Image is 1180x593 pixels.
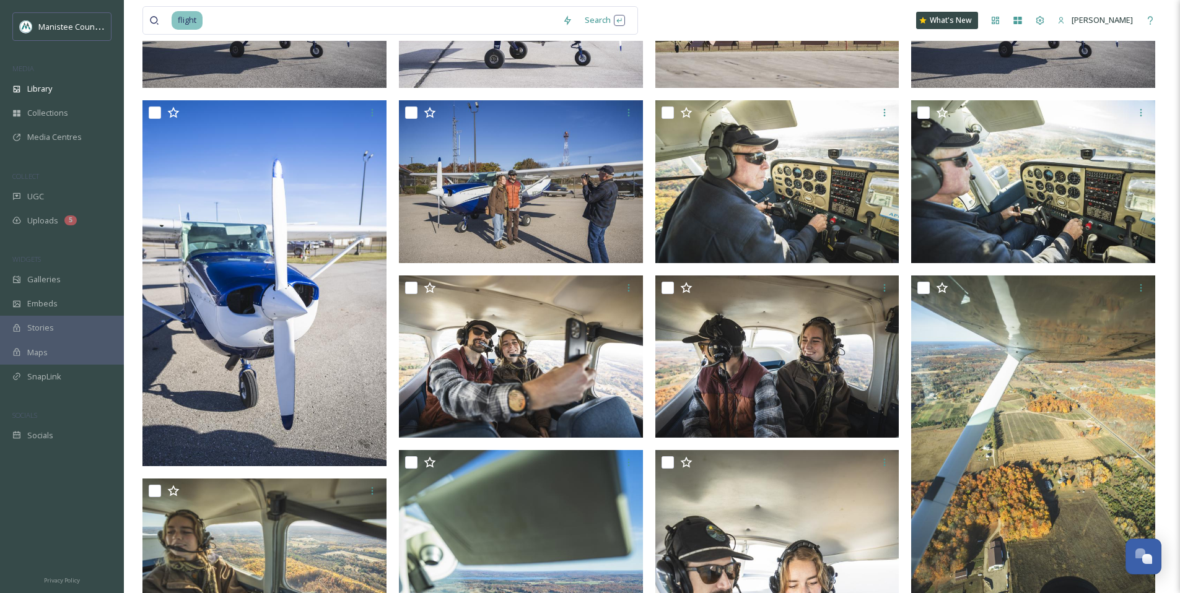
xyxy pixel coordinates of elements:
span: Media Centres [27,131,82,143]
img: ManisteeFall-53029.jpg [911,100,1155,263]
span: Stories [27,322,54,334]
a: What's New [916,12,978,29]
span: Embeds [27,298,58,309]
span: Uploads [27,215,58,227]
span: Privacy Policy [44,576,80,584]
img: logo.jpeg [20,20,32,33]
div: Search [579,8,631,32]
span: Maps [27,347,48,358]
span: SOCIALS [12,410,37,420]
span: MEDIA [12,64,34,73]
a: [PERSON_NAME] [1051,8,1139,32]
span: SnapLink [27,371,61,383]
img: ManisteeFall-53030.jpg [655,100,899,263]
span: COLLECT [12,171,39,181]
img: ManisteeFall-53027.jpg [399,275,643,438]
img: ManisteeFall-53026.jpg [655,275,899,438]
span: UGC [27,191,44,202]
a: Privacy Policy [44,572,80,587]
span: Galleries [27,274,61,285]
span: flight [172,11,203,29]
span: Socials [27,430,53,441]
span: Collections [27,107,68,119]
span: Manistee County Tourism [38,20,133,32]
span: [PERSON_NAME] [1072,14,1133,25]
div: 5 [64,215,77,225]
span: WIDGETS [12,254,41,264]
button: Open Chat [1125,539,1161,574]
span: Library [27,83,52,95]
img: ManisteeFall-53031.jpg [399,100,643,263]
img: ManisteeFall-53032.jpg [142,100,387,466]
